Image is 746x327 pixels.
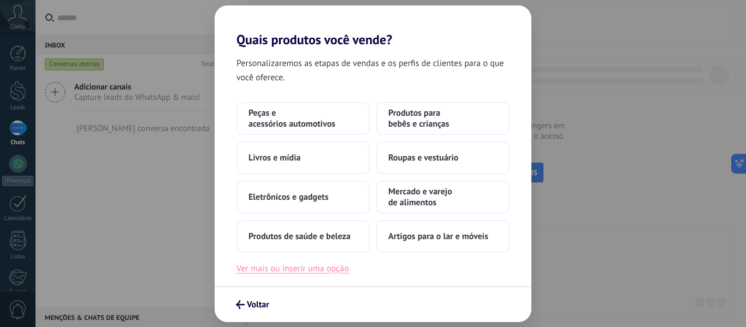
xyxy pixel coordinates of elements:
button: Produtos de saúde e beleza [236,220,370,253]
button: Produtos para bebês e crianças [376,102,510,135]
button: Peças e acessórios automotivos [236,102,370,135]
button: Livros e mídia [236,141,370,174]
h2: Quais produtos você vende? [215,5,531,47]
span: Artigos para o lar e móveis [388,231,488,242]
button: Roupas e vestuário [376,141,510,174]
button: Voltar [231,295,274,314]
span: Eletrônicos e gadgets [248,192,328,203]
span: Livros e mídia [248,152,300,163]
button: Artigos para o lar e móveis [376,220,510,253]
button: Ver mais ou inserir uma opção [236,261,349,276]
span: Roupas e vestuário [388,152,458,163]
span: Personalizaremos as etapas de vendas e os perfis de clientes para o que você oferece. [236,56,510,85]
span: Produtos para bebês e crianças [388,108,498,129]
span: Produtos de saúde e beleza [248,231,351,242]
span: Voltar [247,301,269,308]
span: Mercado e varejo de alimentos [388,186,498,208]
button: Eletrônicos e gadgets [236,181,370,213]
button: Mercado e varejo de alimentos [376,181,510,213]
span: Peças e acessórios automotivos [248,108,358,129]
